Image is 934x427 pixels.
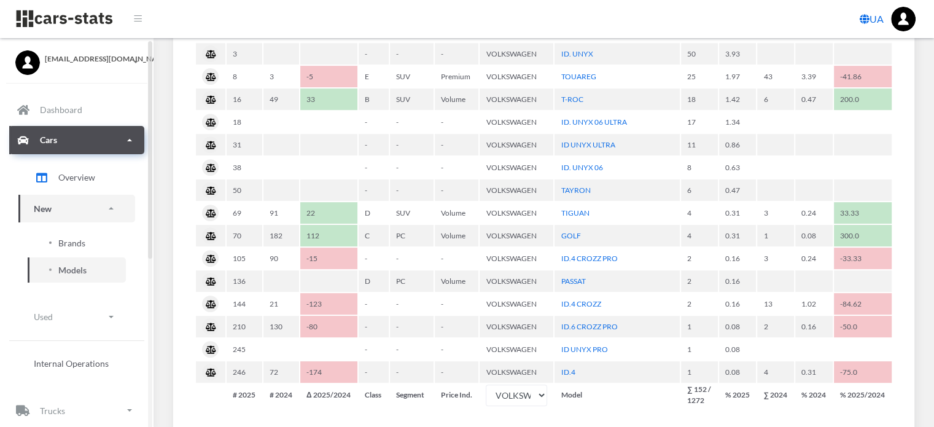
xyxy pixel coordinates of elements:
a: UA [855,7,889,31]
a: ID UNYX PRO [561,345,607,354]
td: VOLKSWAGEN [480,157,553,178]
td: 69 [227,202,262,224]
td: D [359,270,389,292]
a: ID. UNYX 06 ULTRA [561,117,626,127]
td: - [359,43,389,65]
td: -15 [300,248,357,269]
td: 6 [681,179,718,201]
span: Overview [58,171,95,184]
td: 50 [227,179,262,201]
td: 4 [757,361,794,383]
th: Price Ind. [435,384,478,406]
td: VOLKSWAGEN [480,66,553,87]
a: ID.4 [561,367,575,377]
td: 13 [757,293,794,315]
td: 2 [681,248,718,269]
td: 0.08 [795,225,833,246]
td: - [359,134,389,155]
td: - [390,316,434,337]
td: 1 [757,225,794,246]
a: [EMAIL_ADDRESS][DOMAIN_NAME] [15,50,138,65]
td: 245 [227,339,262,360]
td: 2 [681,293,718,315]
span: [EMAIL_ADDRESS][DOMAIN_NAME] [45,53,138,65]
td: E [359,66,389,87]
td: 0.16 [795,316,833,337]
a: Internal Operations [18,351,135,376]
span: Models [58,264,87,276]
td: 1 [681,361,718,383]
p: Cars [40,132,57,147]
td: - [435,134,478,155]
td: - [390,134,434,155]
td: 0.31 [719,225,757,246]
td: - [435,248,478,269]
td: - [435,339,478,360]
td: -41.86 [834,66,892,87]
td: 21 [263,293,299,315]
td: 1.97 [719,66,757,87]
td: - [359,293,389,315]
td: 33 [300,88,357,110]
td: Volume [435,270,478,292]
td: VOLKSWAGEN [480,43,553,65]
td: 38 [227,157,262,178]
td: 0.08 [719,316,757,337]
td: 3 [263,66,299,87]
td: 11 [681,134,718,155]
td: 144 [227,293,262,315]
td: VOLKSWAGEN [480,293,553,315]
td: 105 [227,248,262,269]
td: 3 [227,43,262,65]
td: - [359,316,389,337]
td: 0.16 [719,293,757,315]
td: - [359,111,389,133]
td: 112 [300,225,357,246]
td: VOLKSWAGEN [480,179,553,201]
a: TOUAREG [561,72,596,81]
td: - [435,179,478,201]
a: ID.4 CROZZ PRO [561,254,617,263]
td: 1 [681,316,718,337]
td: 6 [757,88,794,110]
td: 70 [227,225,262,246]
td: 8 [681,157,718,178]
td: 72 [263,361,299,383]
span: Internal Operations [34,357,109,370]
td: -84.62 [834,293,892,315]
td: 0.24 [795,202,833,224]
td: VOLKSWAGEN [480,111,553,133]
a: Trucks [9,396,144,425]
td: -5 [300,66,357,87]
td: VOLKSWAGEN [480,339,553,360]
td: 0.08 [719,339,757,360]
td: - [435,43,478,65]
p: New [34,201,52,216]
a: PASSAT [561,276,585,286]
td: 1 [681,339,718,360]
td: VOLKSWAGEN [480,270,553,292]
th: % 2025 [719,384,757,406]
td: 17 [681,111,718,133]
a: TIGUAN [561,208,589,217]
td: - [359,179,389,201]
td: 4 [681,225,718,246]
td: - [435,157,478,178]
td: Premium [435,66,478,87]
td: - [359,361,389,383]
td: PC [390,225,434,246]
td: 91 [263,202,299,224]
th: % 2025/2024 [834,384,892,406]
a: Cars [9,126,144,154]
a: TAYRON [561,186,590,195]
td: 1.34 [719,111,757,133]
td: - [435,361,478,383]
td: 0.86 [719,134,757,155]
td: B [359,88,389,110]
img: ... [891,7,916,31]
a: ID. UNYX [561,49,593,58]
td: 33.33 [834,202,892,224]
td: VOLKSWAGEN [480,248,553,269]
td: - [359,157,389,178]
